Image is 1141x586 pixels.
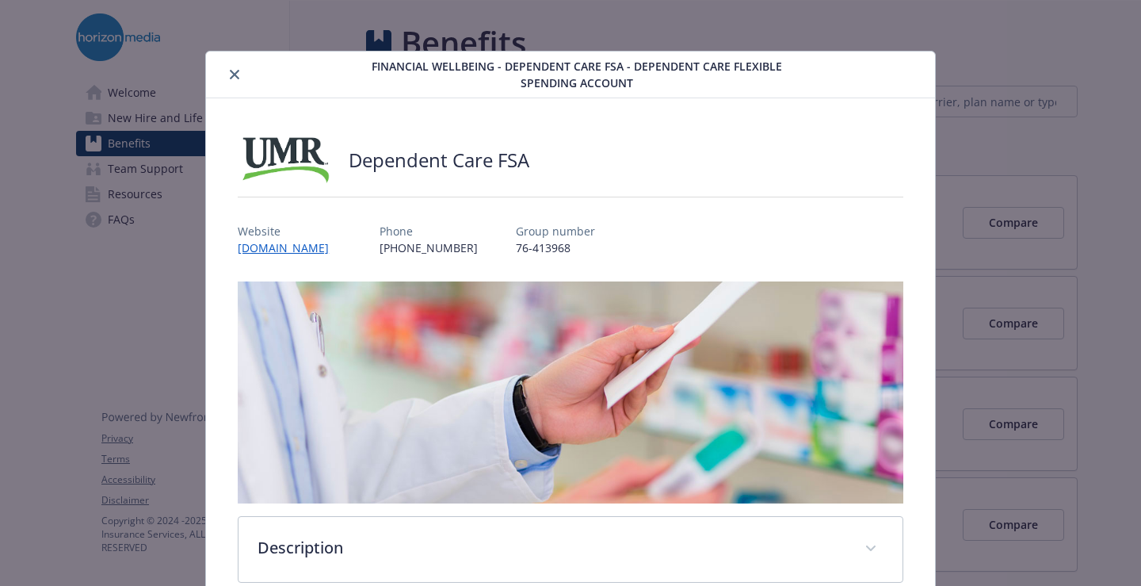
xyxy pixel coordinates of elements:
a: [DOMAIN_NAME] [238,240,342,255]
div: Description [239,517,902,582]
img: banner [238,282,903,504]
p: Description [258,536,845,560]
p: [PHONE_NUMBER] [380,239,478,256]
p: Group number [516,223,595,239]
span: Financial Wellbeing - Dependent Care FSA - Dependent Care Flexible Spending Account [362,58,792,91]
h2: Dependent Care FSA [349,147,529,174]
p: Website [238,223,342,239]
p: 76-413968 [516,239,595,256]
button: close [225,65,244,84]
p: Phone [380,223,478,239]
img: UMR [238,136,333,184]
